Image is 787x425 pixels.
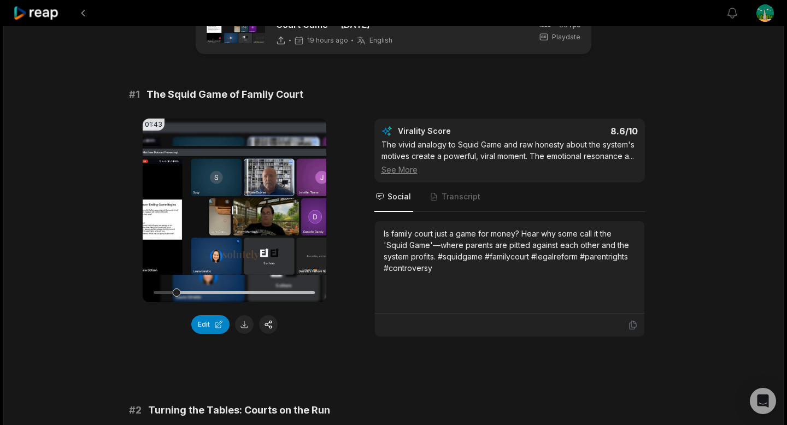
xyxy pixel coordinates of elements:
[146,87,303,102] span: The Squid Game of Family Court
[384,228,636,274] div: Is family court just a game for money? Hear why some call it the 'Squid Game'—where parents are p...
[381,164,638,175] div: See More
[398,126,515,137] div: Virality Score
[387,191,411,202] span: Social
[129,87,140,102] span: # 1
[552,32,580,42] span: Playdate
[442,191,480,202] span: Transcript
[374,182,645,212] nav: Tabs
[148,403,330,418] span: Turning the Tables: Courts on the Run
[129,403,142,418] span: # 2
[750,388,776,414] div: Open Intercom Messenger
[369,36,392,45] span: English
[520,126,638,137] div: 8.6 /10
[191,315,230,334] button: Edit
[381,139,638,175] div: The vivid analogy to Squid Game and raw honesty about the system's motives create a powerful, vir...
[307,36,348,45] span: 19 hours ago
[143,119,326,302] video: Your browser does not support mp4 format.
